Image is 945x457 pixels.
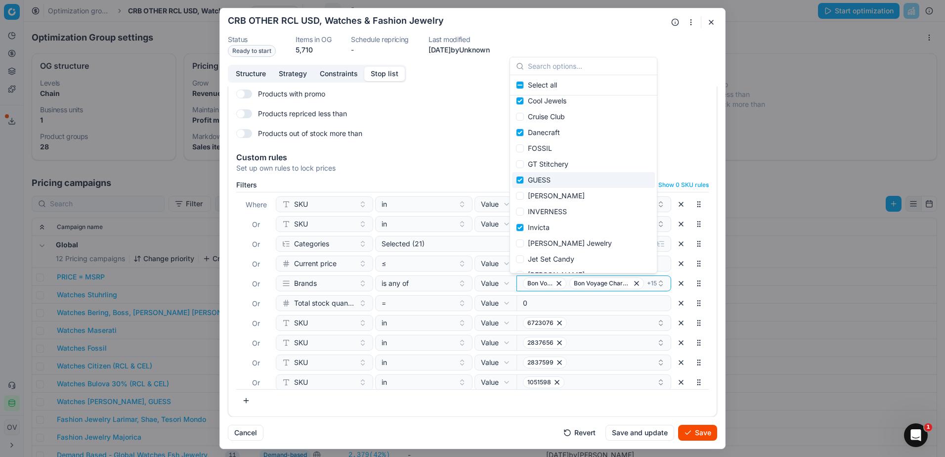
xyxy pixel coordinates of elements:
label: Products out of stock more than [258,129,362,138]
dt: Status [228,36,276,43]
button: 2837656 [516,335,671,351]
button: Selected (21) [375,236,671,252]
span: SKU [294,377,308,387]
span: Current price [294,259,337,269]
dt: Items in OG [296,36,331,43]
span: ≤ [382,259,386,269]
span: [PERSON_NAME] [528,270,585,280]
span: = [382,298,386,308]
label: Products with promo [258,89,325,99]
span: INVERNESS [528,207,567,217]
span: Bon Voyage Charm Event [574,279,631,287]
span: 2837599 [527,359,554,366]
span: 1051598 [527,378,551,386]
button: Strategy [272,67,313,81]
div: Set up own rules to lock prices [236,163,709,173]
button: Cancel [228,425,263,441]
button: Save [678,425,717,441]
span: Bon Voyage [527,279,553,287]
button: Bon VoyageBon Voyage Charm Event+15 [516,275,671,291]
span: in [382,377,387,387]
span: Select all [528,80,557,90]
span: 6723076 [527,319,554,327]
span: 1 [924,423,932,431]
span: in [382,199,387,209]
span: SKU [294,338,308,348]
dt: Last modified [429,36,490,43]
span: Where [246,200,267,209]
div: Selected (21) [382,239,649,249]
span: SKU [294,199,308,209]
span: Invicta [528,223,550,232]
dt: Schedule repricing [351,36,409,43]
span: in [382,338,387,348]
button: 2837599 [516,355,671,370]
h2: CRB OTHER RCL USD, Watches & Fashion Jewelry [228,16,444,25]
label: Products repriced less than [258,109,347,119]
span: Ready to start [228,45,276,57]
span: Cruise Club [528,112,565,122]
span: in [382,358,387,367]
span: Or [252,378,260,387]
button: Structure [229,67,272,81]
span: Brands [294,278,317,288]
span: in [382,219,387,229]
button: Save and update [605,425,674,441]
span: in [382,318,387,328]
span: SKU [294,358,308,367]
div: Custom rules [236,153,709,161]
span: is any of [382,278,409,288]
span: Categories [294,239,329,249]
button: Revert [558,425,601,441]
button: Stop list [364,67,405,81]
span: GUESS [528,175,551,185]
span: Or [252,319,260,327]
span: Or [252,240,260,248]
iframe: Intercom live chat [904,423,928,447]
span: SKU [294,219,308,229]
span: Danecraft [528,128,560,137]
input: Enter a value [516,295,671,311]
button: 6723076 [516,315,671,331]
span: 2837656 [527,339,554,347]
input: Search options... [528,56,651,76]
span: Or [252,359,260,367]
span: + 15 [647,279,657,287]
span: Jet Set Candy [528,254,574,264]
span: Or [252,279,260,288]
span: Cool Jewels [528,96,566,106]
p: [DATE] by Unknown [429,45,490,55]
span: Or [252,299,260,308]
span: [PERSON_NAME] [528,191,585,201]
span: Or [252,339,260,347]
span: FOSSIL [528,143,552,153]
span: 5,710 [296,46,313,54]
label: Filters [236,182,257,188]
dd: - [351,45,409,55]
button: Constraints [313,67,364,81]
span: GT Stitchery [528,159,568,169]
span: Total stock quantity [294,298,355,308]
span: SKU [294,318,308,328]
span: [PERSON_NAME] Jewelry [528,238,612,248]
div: Suggestions [510,75,657,273]
button: Show 0 SKU rules [648,181,709,189]
span: Or [252,260,260,268]
span: Or [252,220,260,228]
button: 1051598 [516,374,671,390]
